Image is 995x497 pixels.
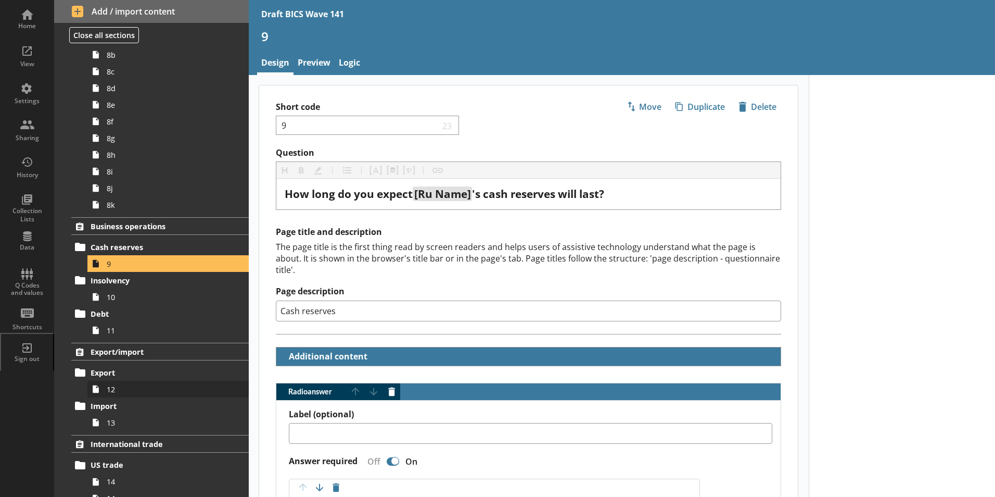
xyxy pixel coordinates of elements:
[276,241,781,276] div: The page title is the first thing read by screen readers and helps users of assistive technology ...
[87,474,249,490] a: 14
[261,28,983,44] h1: 9
[69,27,139,43] button: Close all sections
[107,200,222,210] span: 8k
[87,322,249,339] a: 11
[734,98,781,116] button: Delete
[71,457,249,474] a: US trade
[87,146,249,163] a: 8h
[285,187,413,201] span: How long do you expect
[289,456,358,467] label: Answer required
[107,117,222,127] span: 8f
[335,53,364,75] a: Logic
[261,8,344,20] div: Draft BICS Wave 141
[71,343,249,361] a: Export/import
[289,409,772,420] label: Label (optional)
[91,276,218,285] span: Insolvency
[71,272,249,289] a: Insolvency
[91,439,218,449] span: International trade
[72,6,232,17] span: Add / import content
[91,309,218,319] span: Debt
[87,113,249,130] a: 8f
[107,50,222,60] span: 8b
[107,384,222,394] span: 12
[71,435,249,453] a: International trade
[87,196,249,213] a: 8k
[9,22,45,30] div: Home
[311,479,328,496] button: Move option down
[76,397,249,431] li: Import13
[91,401,218,411] span: Import
[294,53,335,75] a: Preview
[107,150,222,160] span: 8h
[76,364,249,397] li: Export12
[71,217,249,235] a: Business operations
[276,102,529,113] label: Short code
[87,46,249,63] a: 8b
[76,272,249,305] li: Insolvency10
[9,134,45,142] div: Sharing
[91,347,218,357] span: Export/import
[276,286,781,297] label: Page description
[9,97,45,105] div: Settings
[276,388,347,395] span: Radio answer
[107,477,222,487] span: 14
[734,98,781,115] span: Delete
[472,187,604,201] span: 's cash reserves will last?
[107,133,222,143] span: 8g
[107,418,222,428] span: 13
[87,63,249,80] a: 8c
[71,364,249,381] a: Export
[257,53,294,75] a: Design
[671,98,729,115] span: Duplicate
[87,80,249,96] a: 8d
[276,227,781,238] h2: Page title and description
[276,147,781,158] label: Question
[87,180,249,196] a: 8j
[87,163,249,180] a: 8i
[107,67,222,77] span: 8c
[87,381,249,397] a: 12
[9,243,45,252] div: Data
[71,305,249,322] a: Debt
[76,305,249,339] li: Debt11
[107,100,222,110] span: 8e
[71,239,249,255] a: Cash reserves
[670,98,730,116] button: Duplicate
[107,292,222,302] span: 10
[91,242,218,252] span: Cash reserves
[71,397,249,414] a: Import
[107,167,222,177] span: 8i
[414,187,471,201] span: [Ru Name]
[440,120,455,130] span: 23
[107,183,222,193] span: 8j
[280,347,369,366] button: Additional content
[401,456,426,467] div: On
[87,96,249,113] a: 8e
[91,460,218,470] span: US trade
[9,207,45,223] div: Collection Lists
[359,456,385,467] div: Off
[328,479,345,496] button: Delete option
[9,355,45,363] div: Sign out
[107,259,222,269] span: 9
[9,60,45,68] div: View
[91,368,218,378] span: Export
[107,326,222,336] span: 11
[9,171,45,179] div: History
[622,98,666,115] span: Move
[9,323,45,331] div: Shortcuts
[384,383,400,400] button: Delete answer
[91,221,218,231] span: Business operations
[54,217,249,339] li: Business operationsCash reserves9Insolvency10Debt11
[285,187,772,201] div: Question
[54,343,249,431] li: Export/importExport12Import13
[9,282,45,297] div: Q Codes and values
[87,255,249,272] a: 9
[622,98,666,116] button: Move
[87,130,249,146] a: 8g
[107,83,222,93] span: 8d
[76,239,249,272] li: Cash reserves9
[87,414,249,431] a: 13
[87,289,249,305] a: 10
